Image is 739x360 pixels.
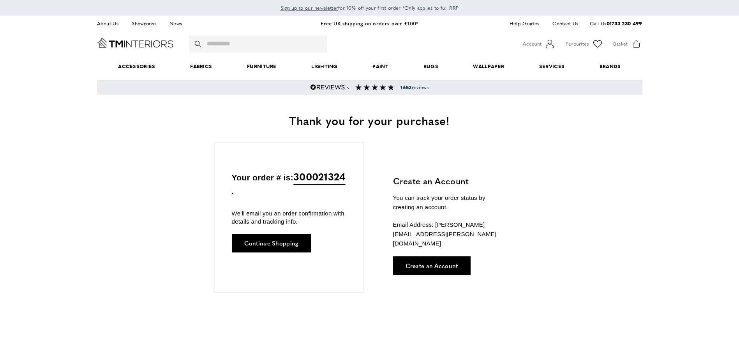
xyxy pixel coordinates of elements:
span: for 10% off your first order *Only applies to full RRP [280,4,459,11]
span: reviews [400,84,429,90]
p: We'll email you an order confirmation with details and tracking info. [232,209,346,226]
a: Contact Us [547,18,578,29]
a: Paint [355,55,406,78]
a: Services [522,55,582,78]
span: Thank you for your purchase! [289,112,450,129]
strong: 1653 [400,84,411,91]
a: Create an Account [393,256,471,275]
a: Free UK shipping on orders over £100* [321,19,418,27]
a: Sign up to our newsletter [280,4,339,12]
p: You can track your order status by creating an account. [393,193,508,212]
button: Search [195,35,203,53]
p: Email Address: [PERSON_NAME][EMAIL_ADDRESS][PERSON_NAME][DOMAIN_NAME] [393,220,508,248]
a: Lighting [294,55,355,78]
a: Furniture [229,55,294,78]
a: Brands [582,55,638,78]
h3: Create an Account [393,175,508,187]
p: Your order # is: . [232,169,346,198]
a: 01733 230 499 [607,19,642,27]
a: Wallpaper [456,55,522,78]
a: Rugs [406,55,456,78]
button: Customer Account [523,38,556,50]
p: Call Us [590,19,642,28]
span: Favourites [566,40,589,48]
span: Accessories [101,55,173,78]
span: 300021324 [293,169,346,185]
img: Reviews.io 5 stars [310,84,349,90]
a: Favourites [566,38,603,50]
span: Continue Shopping [244,240,299,246]
a: News [164,18,188,29]
span: Account [523,40,541,48]
a: Continue Shopping [232,234,311,252]
span: Create an Account [406,263,458,268]
a: Showroom [126,18,162,29]
a: Fabrics [173,55,229,78]
img: Reviews section [355,84,394,90]
a: About Us [97,18,124,29]
span: Sign up to our newsletter [280,4,339,11]
a: Help Guides [504,18,545,29]
a: Go to Home page [97,38,173,48]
